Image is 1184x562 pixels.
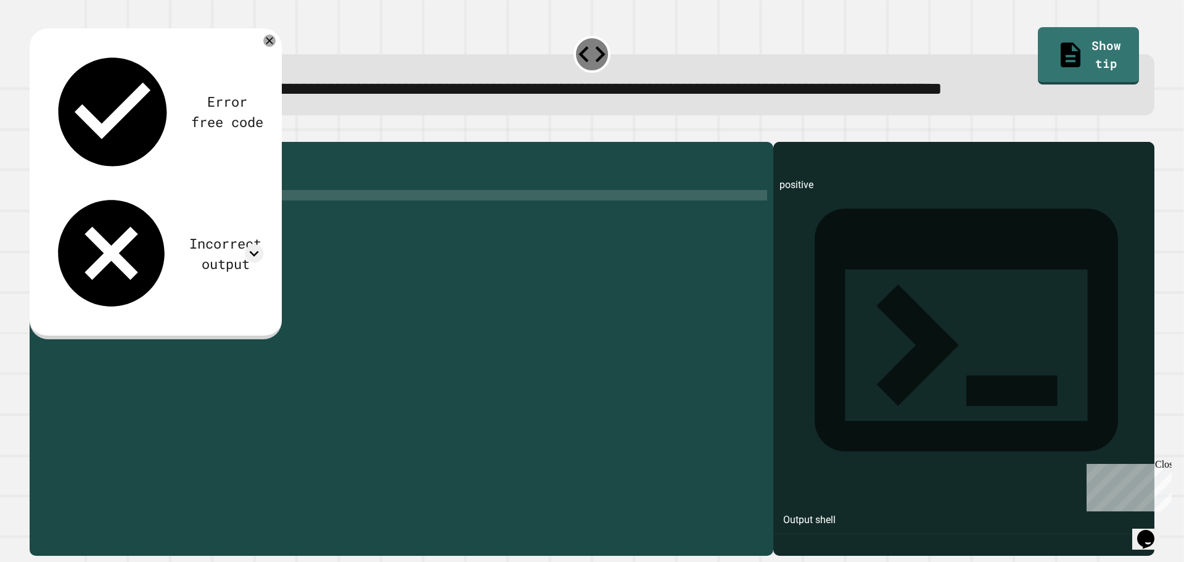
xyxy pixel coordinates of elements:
[1132,513,1172,550] iframe: chat widget
[191,91,263,132] div: Error free code
[1082,459,1172,511] iframe: chat widget
[5,5,85,78] div: Chat with us now!Close
[1038,27,1138,84] a: Show tip
[779,178,1148,556] div: positive
[187,233,263,274] div: Incorrect output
